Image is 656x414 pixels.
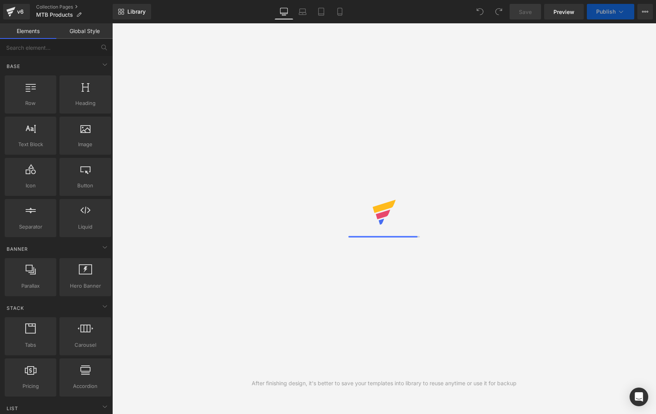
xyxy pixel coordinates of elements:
a: Desktop [275,4,293,19]
a: Preview [544,4,584,19]
a: Laptop [293,4,312,19]
span: Carousel [62,341,109,349]
span: Separator [7,223,54,231]
span: Row [7,99,54,107]
button: Redo [491,4,506,19]
span: Tabs [7,341,54,349]
span: Stack [6,304,25,312]
span: List [6,405,19,412]
span: Banner [6,245,29,253]
div: v6 [16,7,25,17]
span: Button [62,182,109,190]
span: Image [62,140,109,148]
span: Accordion [62,382,109,390]
span: Parallax [7,282,54,290]
div: After finishing design, it's better to save your templates into library to reuse anytime or use i... [252,379,517,388]
a: Global Style [56,23,113,39]
span: Text Block [7,140,54,148]
a: Mobile [331,4,349,19]
span: MTB Products [36,12,73,18]
span: Publish [596,9,616,15]
span: Save [519,8,532,16]
a: Collection Pages [36,4,113,10]
span: Heading [62,99,109,107]
button: Undo [472,4,488,19]
button: More [637,4,653,19]
a: New Library [113,4,151,19]
span: Icon [7,182,54,190]
span: Library [127,8,146,15]
span: Liquid [62,223,109,231]
span: Hero Banner [62,282,109,290]
span: Pricing [7,382,54,390]
span: Base [6,63,21,70]
span: Preview [553,8,574,16]
div: Open Intercom Messenger [630,388,648,406]
a: Tablet [312,4,331,19]
a: v6 [3,4,30,19]
button: Publish [587,4,634,19]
